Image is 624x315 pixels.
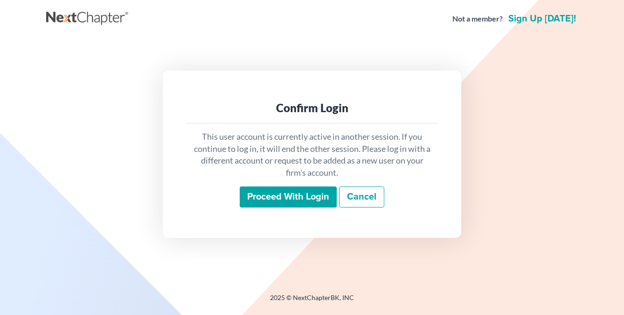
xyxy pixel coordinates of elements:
strong: Not a member? [452,14,503,24]
p: This user account is currently active in another session. If you continue to log in, it will end ... [193,131,431,179]
input: Proceed with login [240,186,337,208]
div: Confirm Login [193,100,431,115]
a: Cancel [339,186,384,208]
a: Sign up [DATE]! [506,14,578,23]
div: 2025 © NextChapterBK, INC [46,293,578,310]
